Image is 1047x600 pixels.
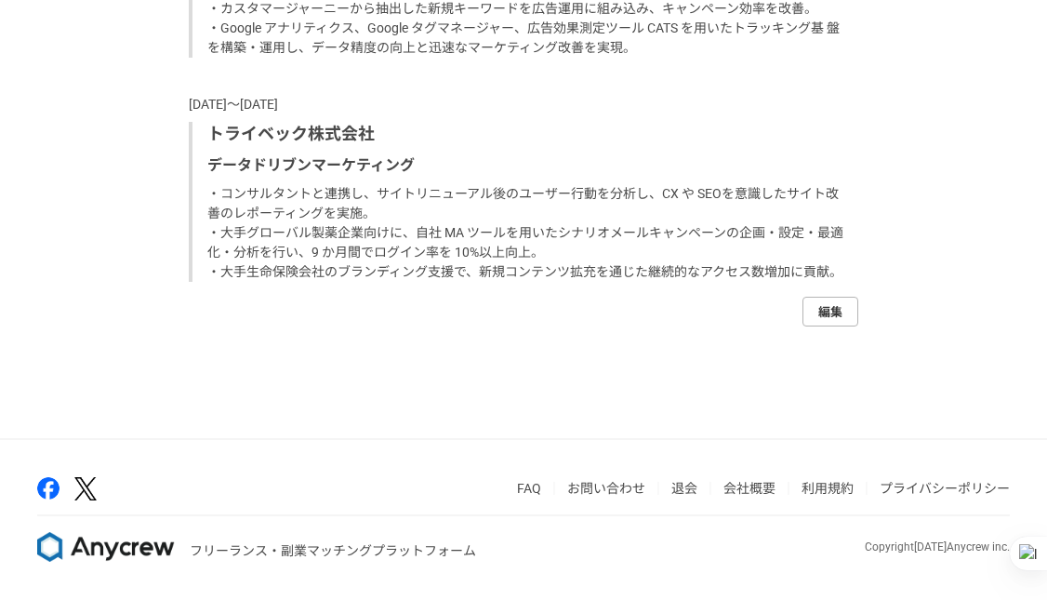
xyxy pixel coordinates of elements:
[880,481,1010,496] a: プライバシーポリシー
[37,477,60,500] img: facebook-2adfd474.png
[671,481,697,496] a: 退会
[567,481,645,496] a: お問い合わせ
[723,481,775,496] a: 会社概要
[802,297,858,327] a: 編集
[802,481,854,496] a: 利用規約
[190,541,476,561] p: フリーランス・副業マッチングプラットフォーム
[207,154,843,177] p: データドリブンマーケティング
[74,477,97,500] img: x-391a3a86.png
[207,184,843,282] p: ・コンサルタントと連携し、サイトリニューアル後のユーザー行動を分析し、CX や SEOを意識したサイト改善のレポーティングを実施。 ・大手グローバル製薬企業向けに、自社 MA ツールを用いたシナ...
[189,95,858,114] p: [DATE]〜[DATE]
[865,539,1010,555] p: Copyright [DATE] Anycrew inc.
[37,532,175,562] img: 8DqYSo04kwAAAAASUVORK5CYII=
[517,481,541,496] a: FAQ
[207,122,843,147] p: トライベック株式会社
